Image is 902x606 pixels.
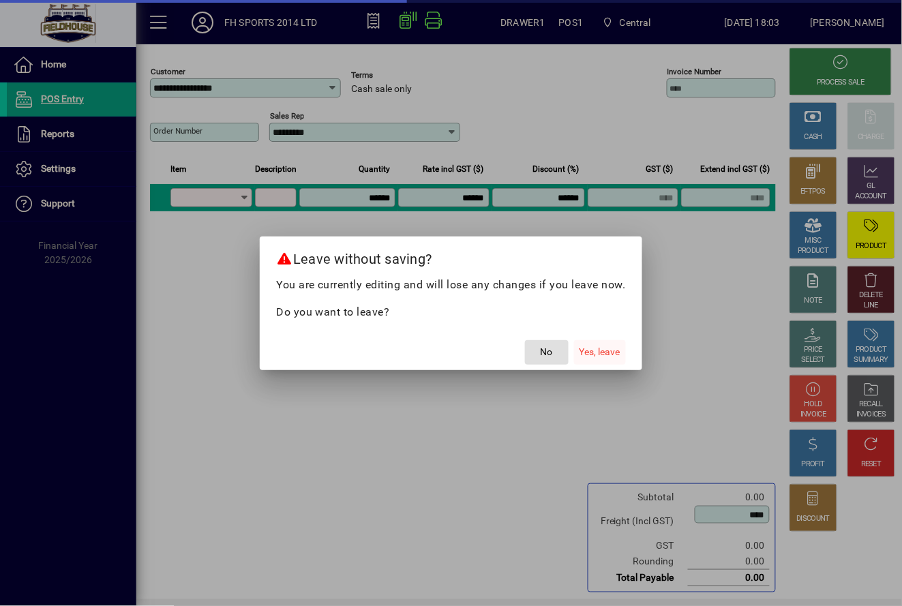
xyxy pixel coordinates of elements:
h2: Leave without saving? [260,237,642,276]
span: No [541,345,553,359]
p: You are currently editing and will lose any changes if you leave now. [276,277,626,293]
button: Yes, leave [574,340,626,365]
button: No [525,340,569,365]
span: Yes, leave [580,345,620,359]
p: Do you want to leave? [276,304,626,320]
